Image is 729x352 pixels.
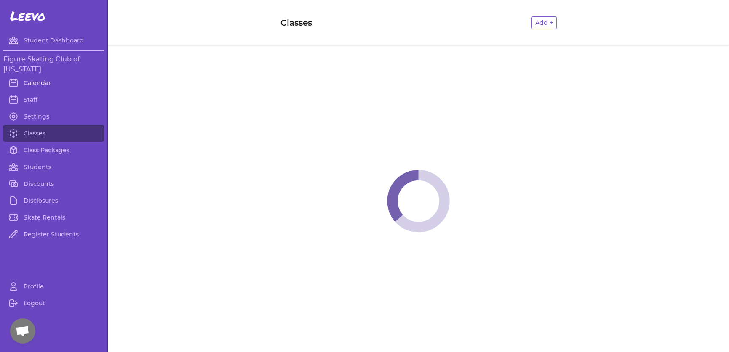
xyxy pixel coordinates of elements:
[3,159,104,175] a: Students
[3,142,104,159] a: Class Packages
[3,192,104,209] a: Disclosures
[3,91,104,108] a: Staff
[3,278,104,295] a: Profile
[3,295,104,312] a: Logout
[3,175,104,192] a: Discounts
[10,318,35,344] div: Open chat
[3,125,104,142] a: Classes
[3,209,104,226] a: Skate Rentals
[3,54,104,74] h3: Figure Skating Club of [US_STATE]
[531,16,557,29] button: Add +
[3,32,104,49] a: Student Dashboard
[3,108,104,125] a: Settings
[3,226,104,243] a: Register Students
[10,8,45,24] span: Leevo
[3,74,104,91] a: Calendar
